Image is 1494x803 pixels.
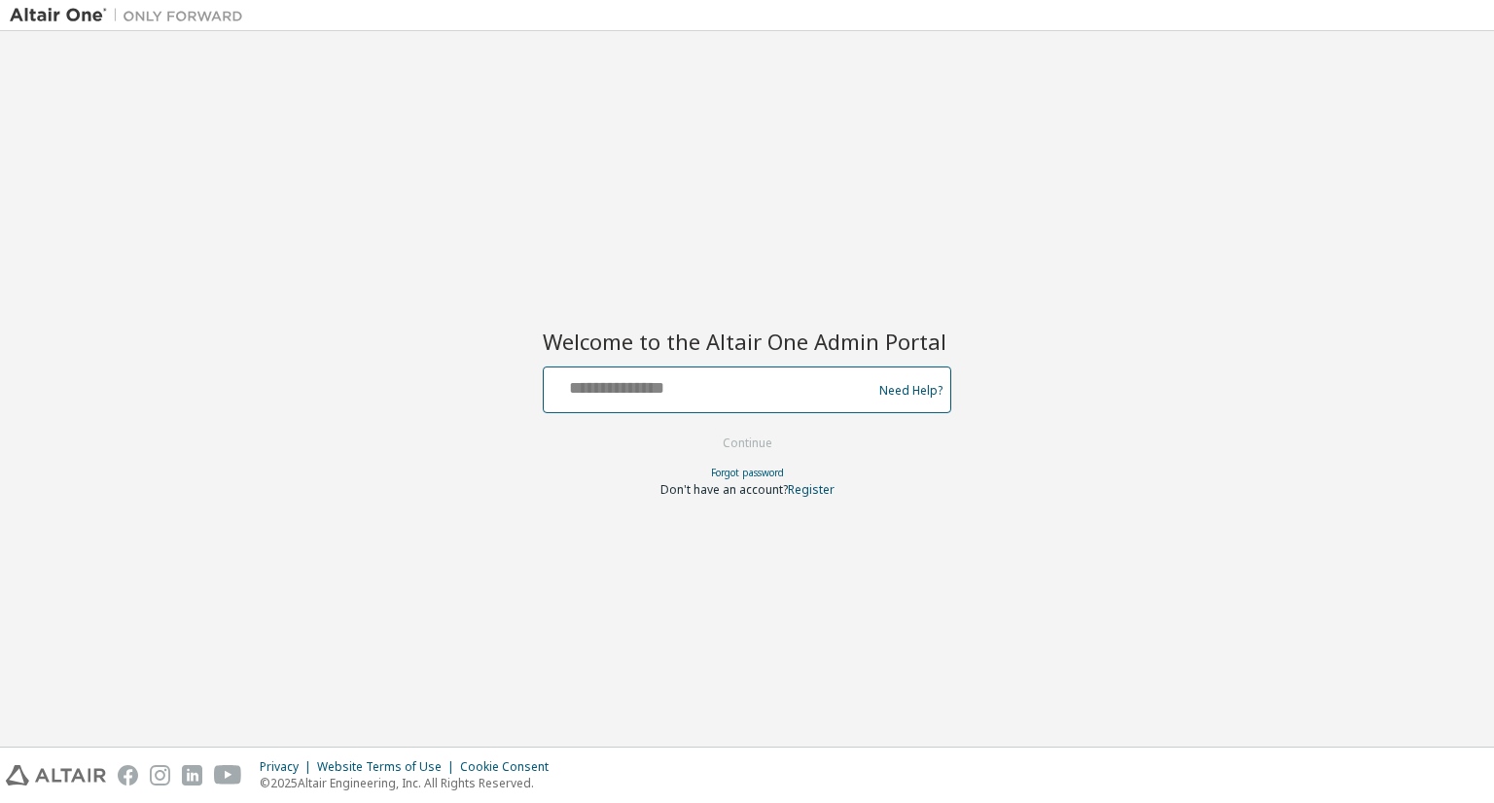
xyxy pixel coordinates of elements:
a: Register [788,481,835,498]
span: Don't have an account? [660,481,788,498]
img: facebook.svg [118,765,138,786]
h2: Welcome to the Altair One Admin Portal [543,328,951,355]
a: Forgot password [711,466,784,479]
img: instagram.svg [150,765,170,786]
div: Cookie Consent [460,759,560,775]
div: Website Terms of Use [317,759,460,775]
img: altair_logo.svg [6,765,106,786]
img: Altair One [10,6,253,25]
img: youtube.svg [214,765,242,786]
img: linkedin.svg [182,765,202,786]
p: © 2025 Altair Engineering, Inc. All Rights Reserved. [260,775,560,791]
div: Privacy [260,759,317,775]
a: Need Help? [879,390,943,391]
